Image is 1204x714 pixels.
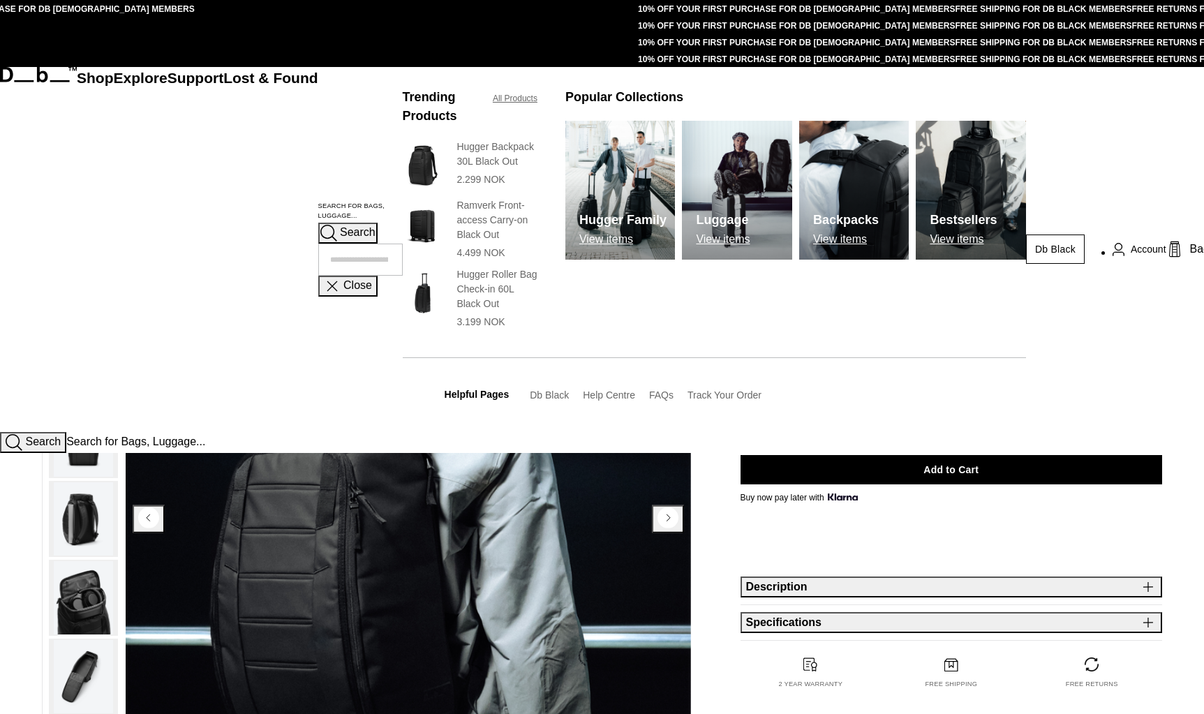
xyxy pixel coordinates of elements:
button: Description [741,577,1163,597]
a: Track Your Order [688,389,761,401]
h3: Hugger Family [579,211,667,230]
p: 2 year warranty [778,680,842,690]
img: Db [799,121,909,260]
a: Help Centre [583,389,635,401]
button: Specifications [741,612,1163,633]
p: View items [579,233,667,246]
span: 2.299 NOK [456,174,505,185]
button: Hugger Backpack 25L Black Out [49,481,118,557]
span: 4.499 NOK [456,247,505,258]
h3: Hugger Roller Bag Check-in 60L Black Out [456,267,537,311]
img: Hugger Backpack 25L Black Out [54,561,113,634]
p: View items [696,233,750,246]
label: Search for Bags, Luggage... [318,202,403,221]
p: View items [813,233,879,246]
a: Db Black [1026,235,1085,264]
h3: Bestsellers [930,211,997,230]
a: Db Luggage View items [682,121,792,260]
img: Db [682,121,792,260]
a: 10% OFF YOUR FIRST PURCHASE FOR DB [DEMOGRAPHIC_DATA] MEMBERS [638,21,955,31]
img: Db [565,121,675,260]
img: Hugger Backpack 25L Black Out [54,482,113,556]
span: Close [343,280,372,292]
a: Shop [77,70,114,86]
a: FREE SHIPPING FOR DB BLACK MEMBERS [956,54,1132,64]
img: {"height" => 20, "alt" => "Klarna"} [828,493,858,500]
img: Db [916,121,1026,260]
a: 10% OFF YOUR FIRST PURCHASE FOR DB [DEMOGRAPHIC_DATA] MEMBERS [638,38,955,47]
a: Support [168,70,224,86]
a: Db Hugger Family View items [565,121,675,260]
span: Account [1131,242,1166,257]
a: FAQs [649,389,674,401]
button: Add to Cart [741,455,1163,484]
a: Db Bestsellers View items [916,121,1026,260]
img: Hugger Backpack 25L Black Out [54,640,113,713]
p: View items [930,233,997,246]
a: Account [1113,241,1166,258]
a: 10% OFF YOUR FIRST PURCHASE FOR DB [DEMOGRAPHIC_DATA] MEMBERS [638,54,955,64]
span: Search [25,436,61,447]
button: Hugger Backpack 25L Black Out [49,560,118,636]
h3: Ramverk Front-access Carry-on Black Out [456,198,537,242]
a: FREE SHIPPING FOR DB BLACK MEMBERS [956,4,1132,14]
a: Ramverk Front-access Carry-on Black Out Ramverk Front-access Carry-on Black Out 4.499 NOK [403,198,537,260]
button: Search [318,223,378,244]
nav: Main Navigation [77,67,318,432]
span: Buy now pay later with [741,491,859,504]
img: Hugger Roller Bag Check-in 60L Black Out [403,267,443,319]
p: Free returns [1066,680,1118,690]
button: Previous slide [133,505,165,533]
button: Next slide [652,505,684,533]
h3: Popular Collections [565,88,683,107]
img: Hugger Backpack 30L Black Out [403,140,443,191]
a: Db Black [530,389,569,401]
a: Explore [114,70,168,86]
a: Hugger Backpack 30L Black Out Hugger Backpack 30L Black Out 2.299 NOK [403,140,537,191]
h3: Helpful Pages [445,387,510,402]
h3: Backpacks [813,211,879,230]
h3: Trending Products [403,88,479,126]
img: Ramverk Front-access Carry-on Black Out [403,198,443,250]
a: Hugger Roller Bag Check-in 60L Black Out Hugger Roller Bag Check-in 60L Black Out 3.199 NOK [403,267,537,329]
span: 3.199 NOK [456,316,505,327]
a: All Products [493,92,537,105]
a: Db Backpacks View items [799,121,909,260]
h3: Hugger Backpack 30L Black Out [456,140,537,169]
a: FREE SHIPPING FOR DB BLACK MEMBERS [956,38,1132,47]
h3: Luggage [696,211,750,230]
a: FREE SHIPPING FOR DB BLACK MEMBERS [956,21,1132,31]
a: Lost & Found [223,70,318,86]
a: 10% OFF YOUR FIRST PURCHASE FOR DB [DEMOGRAPHIC_DATA] MEMBERS [638,4,955,14]
span: Search [340,227,376,239]
button: Close [318,276,378,297]
p: Free shipping [925,680,977,690]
